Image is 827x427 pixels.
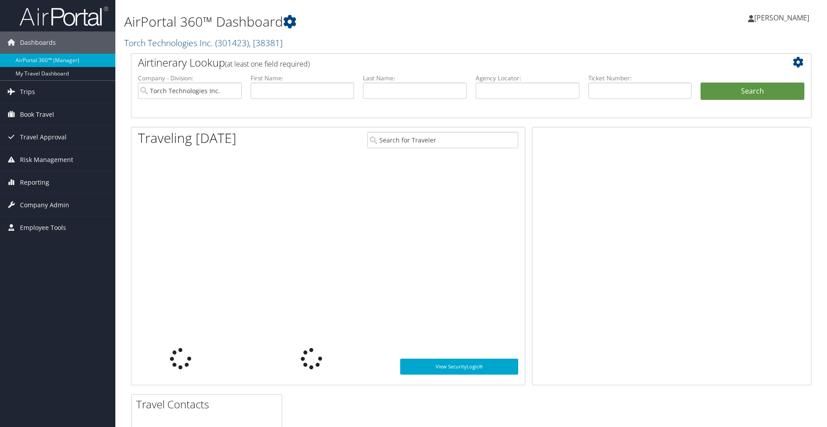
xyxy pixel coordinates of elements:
[124,37,283,49] a: Torch Technologies Inc.
[363,74,467,83] label: Last Name:
[20,6,108,27] img: airportal-logo.png
[20,126,67,148] span: Travel Approval
[225,59,310,69] span: (at least one field required)
[20,103,54,126] span: Book Travel
[249,37,283,49] span: , [ 38381 ]
[138,74,242,83] label: Company - Division:
[20,32,56,54] span: Dashboards
[136,397,282,412] h2: Travel Contacts
[701,83,804,100] button: Search
[20,171,49,194] span: Reporting
[476,74,579,83] label: Agency Locator:
[251,74,354,83] label: First Name:
[138,129,236,147] h1: Traveling [DATE]
[20,217,66,239] span: Employee Tools
[748,4,818,31] a: [PERSON_NAME]
[138,55,748,70] h2: Airtinerary Lookup
[367,132,518,148] input: Search for Traveler
[588,74,692,83] label: Ticket Number:
[215,37,249,49] span: ( 301423 )
[754,13,809,23] span: [PERSON_NAME]
[400,359,518,375] a: View SecurityLogic®
[20,149,73,171] span: Risk Management
[20,81,35,103] span: Trips
[20,194,69,216] span: Company Admin
[124,12,587,31] h1: AirPortal 360™ Dashboard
